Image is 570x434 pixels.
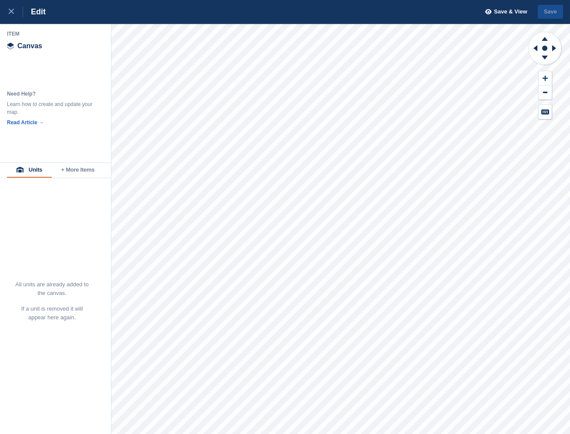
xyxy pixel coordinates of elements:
[52,163,104,178] button: + More Items
[539,71,552,86] button: Zoom In
[494,7,527,16] span: Save & View
[480,5,527,19] button: Save & View
[7,90,94,98] div: Need Help?
[15,305,89,322] p: If a unit is removed it will appear here again.
[539,105,552,119] button: Keyboard Shortcuts
[7,100,94,116] div: Learn how to create and update your map.
[539,86,552,100] button: Zoom Out
[7,163,52,178] button: Units
[7,30,104,37] div: Item
[7,119,44,126] a: Read Article →
[15,280,89,298] p: All units are already added to the canvas.
[7,43,14,50] img: canvas-icn.9d1aba5b.svg
[538,5,563,19] button: Save
[17,43,42,50] span: Canvas
[23,7,46,17] div: Edit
